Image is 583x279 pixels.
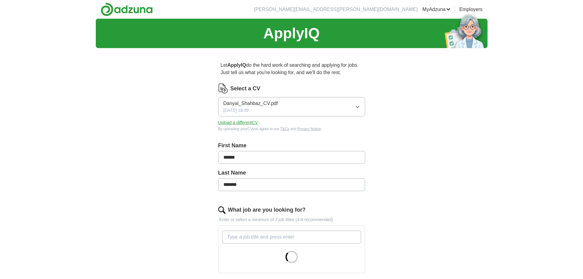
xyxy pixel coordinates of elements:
img: search.png [218,206,226,214]
p: Enter or select a minimum of 3 job titles (4-8 recommended) [218,217,365,223]
img: Adzuna logo [101,2,153,16]
input: Type a job title and press enter [222,231,361,243]
button: Upload a differentCV [218,119,258,126]
li: [PERSON_NAME][EMAIL_ADDRESS][PERSON_NAME][DOMAIN_NAME] [254,6,417,13]
div: By uploading your CV you agree to our and . [218,126,365,132]
strong: ApplyIQ [227,62,246,68]
label: First Name [218,141,365,150]
img: CV Icon [218,84,228,93]
span: Danyal_Shahbaz_CV.pdf [223,100,278,107]
label: Last Name [218,169,365,177]
a: T&Cs [280,127,289,131]
a: MyAdzuna [422,6,450,13]
h1: ApplyIQ [263,22,320,44]
button: Danyal_Shahbaz_CV.pdf[DATE] 18:39 [218,97,365,116]
span: [DATE] 18:39 [223,107,249,114]
a: Privacy Notice [297,127,321,131]
label: Select a CV [230,85,260,93]
a: Employers [459,6,483,13]
label: What job are you looking for? [228,206,306,214]
p: Let do the hard work of searching and applying for jobs. Just tell us what you're looking for, an... [218,59,365,79]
